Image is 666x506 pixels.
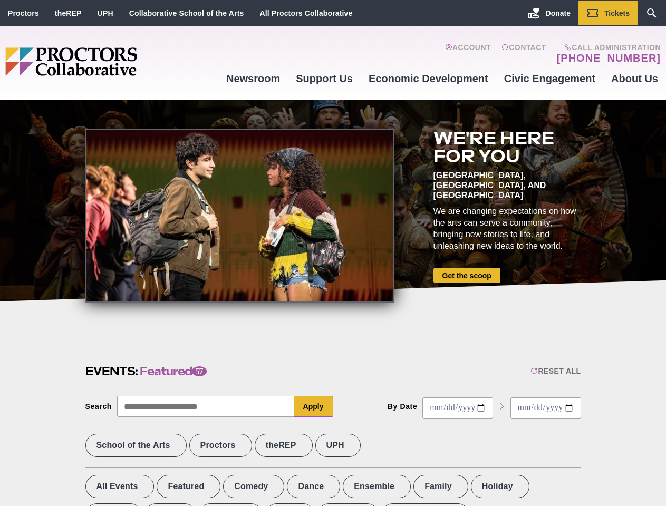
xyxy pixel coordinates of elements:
a: Proctors [8,9,39,17]
label: Ensemble [343,475,411,498]
div: [GEOGRAPHIC_DATA], [GEOGRAPHIC_DATA], and [GEOGRAPHIC_DATA] [433,170,581,200]
a: [PHONE_NUMBER] [557,52,661,64]
h2: Events: [85,363,207,379]
label: Family [413,475,468,498]
a: Economic Development [361,64,496,93]
label: Dance [287,475,340,498]
a: Support Us [288,64,361,93]
span: Donate [546,9,571,17]
label: Proctors [189,434,252,457]
h2: We're here for you [433,129,581,165]
div: By Date [388,402,418,411]
a: Account [445,43,491,64]
a: Get the scoop [433,268,500,283]
label: UPH [315,434,361,457]
label: Featured [157,475,220,498]
label: theREP [255,434,313,457]
button: Apply [294,396,333,417]
span: 57 [192,366,207,376]
a: All Proctors Collaborative [259,9,352,17]
div: We are changing expectations on how the arts can serve a community, bringing new stories to life,... [433,206,581,252]
a: UPH [98,9,113,17]
a: theREP [55,9,82,17]
a: Donate [520,1,578,25]
span: Call Administration [554,43,661,52]
span: Featured [140,363,207,379]
div: Reset All [530,367,581,375]
a: Collaborative School of the Arts [129,9,244,17]
a: About Us [603,64,666,93]
a: Search [638,1,666,25]
label: School of the Arts [85,434,187,457]
a: Newsroom [218,64,288,93]
a: Tickets [578,1,638,25]
a: Civic Engagement [496,64,603,93]
div: Search [85,402,112,411]
span: Tickets [604,9,630,17]
label: All Events [85,475,155,498]
a: Contact [501,43,546,64]
img: Proctors logo [5,47,218,76]
label: Comedy [223,475,284,498]
label: Holiday [471,475,529,498]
